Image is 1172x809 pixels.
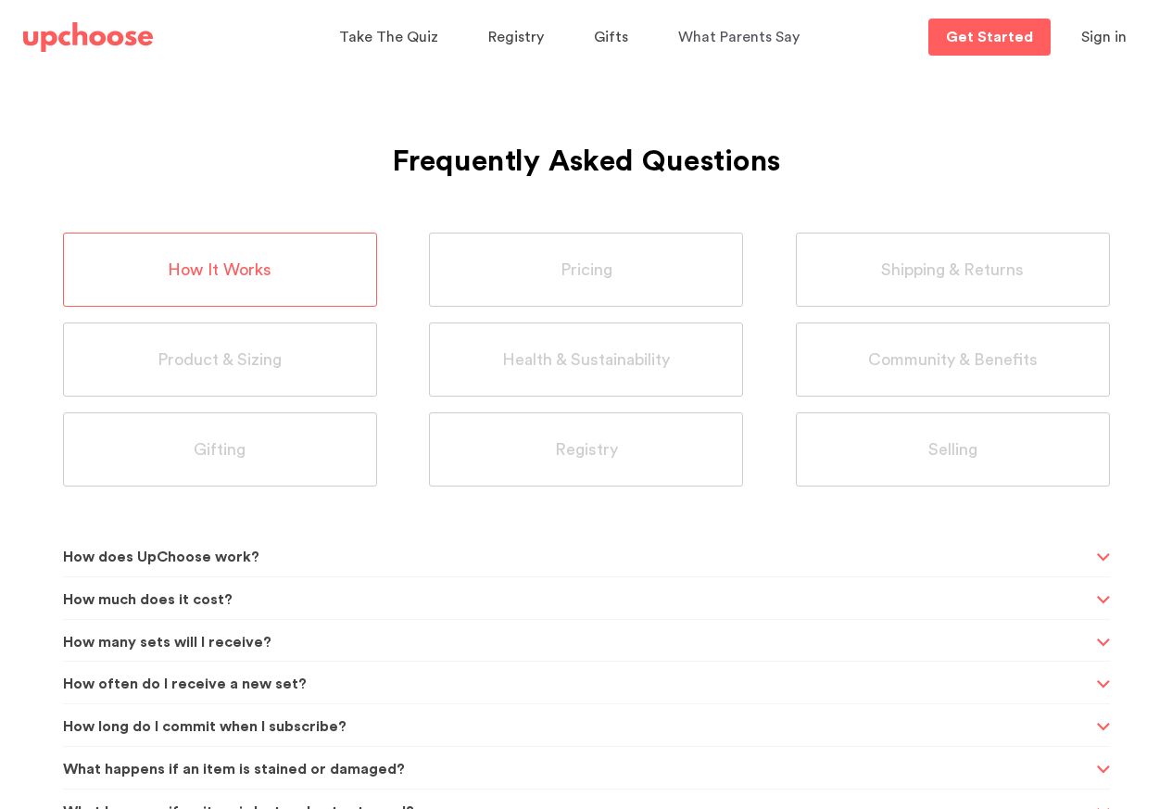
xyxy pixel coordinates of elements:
[23,19,153,57] a: UpChoose
[63,98,1110,185] h1: Frequently Asked Questions
[339,19,444,56] a: Take The Quiz
[928,439,977,461] span: Selling
[868,349,1038,371] span: Community & Benefits
[555,439,618,461] span: Registry
[594,30,628,44] span: Gifts
[63,577,1091,623] span: How much does it cost?
[946,30,1033,44] p: Get Started
[502,349,670,371] span: Health & Sustainability
[23,22,153,52] img: UpChoose
[678,30,800,44] span: What Parents Say
[678,19,805,56] a: What Parents Say
[881,259,1024,281] span: Shipping & Returns
[1081,30,1127,44] span: Sign in
[63,620,1091,665] span: How many sets will I receive?
[158,349,282,371] span: Product & Sizing
[194,439,246,461] span: Gifting
[63,747,1091,792] span: What happens if an item is stained or damaged?
[1058,19,1150,56] button: Sign in
[488,19,549,56] a: Registry
[168,259,271,281] span: How It Works
[63,535,1091,580] span: How does UpChoose work?
[594,19,634,56] a: Gifts
[339,30,438,44] span: Take The Quiz
[63,662,1091,707] span: How often do I receive a new set?
[63,704,1091,750] span: How long do I commit when I subscribe?
[488,30,544,44] span: Registry
[561,259,612,281] span: Pricing
[928,19,1051,56] a: Get Started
